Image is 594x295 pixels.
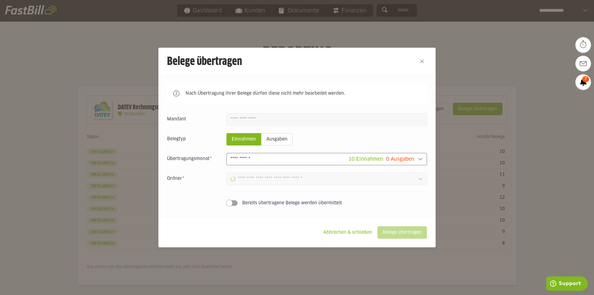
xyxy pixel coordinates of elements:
sl-radio-button: Einnahmen [226,133,261,145]
span: 10 Einnahmen [348,157,383,162]
span: 0 Ausgaben [386,157,414,162]
sl-button: Abbrechen & schließen [318,226,377,239]
sl-radio-button: Ausgaben [261,133,293,145]
a: 7 [575,74,591,90]
sl-button: Belege übertragen [377,226,427,239]
span: 7 [582,76,589,82]
sl-switch: Bereits übertragene Belege werden übermittelt [167,200,427,206]
iframe: Öffnet ein Widget, in dem Sie weitere Informationen finden [546,276,588,292]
